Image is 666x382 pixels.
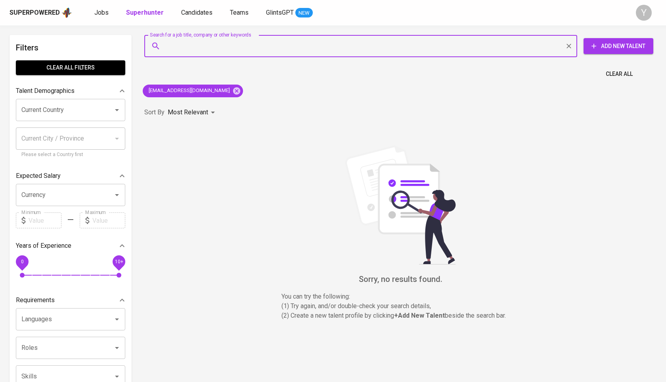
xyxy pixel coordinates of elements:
[590,41,647,51] span: Add New Talent
[603,67,636,81] button: Clear All
[22,63,119,73] span: Clear All filters
[295,9,313,17] span: NEW
[111,342,122,353] button: Open
[111,189,122,201] button: Open
[181,8,214,18] a: Candidates
[181,9,212,16] span: Candidates
[281,301,519,311] p: (1) Try again, and/or double-check your search details,
[10,7,72,19] a: Superpoweredapp logo
[16,238,125,254] div: Years of Experience
[94,9,109,16] span: Jobs
[266,8,313,18] a: GlintsGPT NEW
[126,8,165,18] a: Superhunter
[10,8,60,17] div: Superpowered
[584,38,653,54] button: Add New Talent
[16,60,125,75] button: Clear All filters
[636,5,652,21] div: Y
[94,8,110,18] a: Jobs
[563,41,574,52] button: Clear
[29,212,61,228] input: Value
[111,371,122,382] button: Open
[168,105,218,120] div: Most Relevant
[126,9,164,16] b: Superhunter
[394,312,445,319] b: + Add New Talent
[16,241,71,251] p: Years of Experience
[16,168,125,184] div: Expected Salary
[16,171,61,181] p: Expected Salary
[143,85,243,97] div: [EMAIL_ADDRESS][DOMAIN_NAME]
[144,273,656,286] h6: Sorry, no results found.
[143,87,235,95] span: [EMAIL_ADDRESS][DOMAIN_NAME]
[266,9,294,16] span: GlintsGPT
[111,314,122,325] button: Open
[144,108,165,117] p: Sort By
[606,69,633,79] span: Clear All
[92,212,125,228] input: Value
[115,259,123,264] span: 10+
[230,8,250,18] a: Teams
[16,295,55,305] p: Requirements
[341,145,460,264] img: file_searching.svg
[16,41,125,54] h6: Filters
[61,7,72,19] img: app logo
[16,86,75,96] p: Talent Demographics
[281,311,519,320] p: (2) Create a new talent profile by clicking beside the search bar.
[230,9,249,16] span: Teams
[281,292,519,301] p: You can try the following :
[21,259,23,264] span: 0
[168,108,208,117] p: Most Relevant
[16,83,125,99] div: Talent Demographics
[111,104,122,116] button: Open
[21,151,120,159] p: Please select a Country first
[16,292,125,308] div: Requirements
